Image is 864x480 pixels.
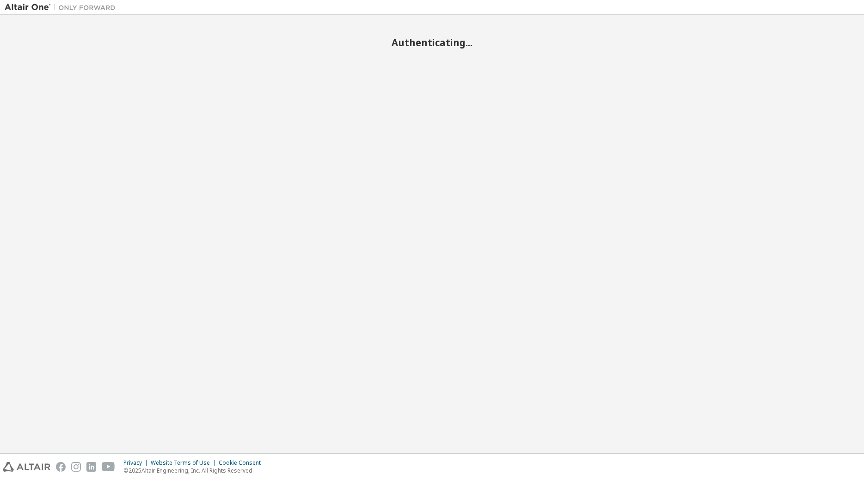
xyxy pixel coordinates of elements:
h2: Authenticating... [5,36,859,49]
p: © 2025 Altair Engineering, Inc. All Rights Reserved. [123,467,266,474]
img: altair_logo.svg [3,462,50,472]
img: Altair One [5,3,120,12]
div: Cookie Consent [219,459,266,467]
img: linkedin.svg [86,462,96,472]
img: youtube.svg [102,462,115,472]
div: Privacy [123,459,151,467]
div: Website Terms of Use [151,459,219,467]
img: facebook.svg [56,462,66,472]
img: instagram.svg [71,462,81,472]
